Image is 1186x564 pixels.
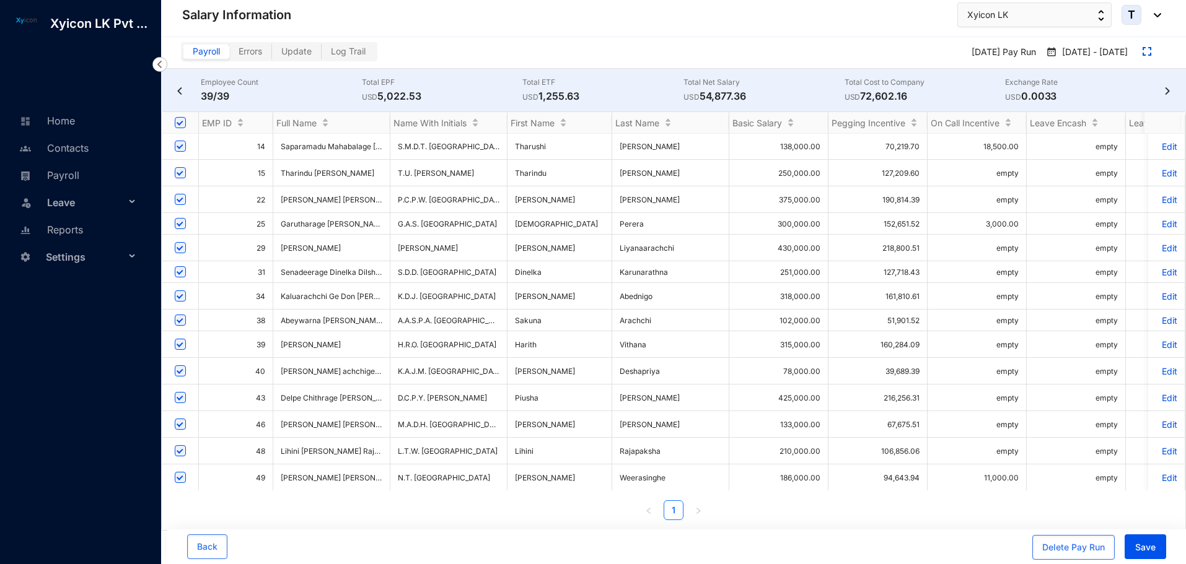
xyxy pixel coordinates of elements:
[612,213,729,235] td: Perera
[1156,315,1177,326] p: Edit
[281,473,403,482] span: [PERSON_NAME] [PERSON_NAME]
[507,283,612,310] td: [PERSON_NAME]
[928,464,1027,491] td: 11,000.00
[281,292,479,301] span: Kaluarachchi Ge Don [PERSON_NAME] [PERSON_NAME]
[928,235,1027,261] td: empty
[46,245,125,269] span: Settings
[928,358,1027,384] td: empty
[1046,46,1057,58] img: payroll-calender.2a2848c9e82147e90922403bdc96c587.svg
[1027,283,1126,310] td: empty
[362,76,523,89] p: Total EPF
[197,540,217,553] span: Back
[928,384,1027,411] td: empty
[928,310,1027,331] td: empty
[612,384,729,411] td: [PERSON_NAME]
[928,133,1027,160] td: 18,500.00
[729,464,828,491] td: 186,000.00
[390,464,507,491] td: N.T. [GEOGRAPHIC_DATA]
[16,223,83,236] a: Reports
[390,331,507,358] td: H.R.O. [GEOGRAPHIC_DATA]
[729,261,828,283] td: 251,000.00
[281,142,495,151] span: Saparamadu Mahabalage [PERSON_NAME] [PERSON_NAME]
[931,118,999,128] span: On Call Incentive
[1027,112,1126,134] th: Leave Encash
[390,235,507,261] td: [PERSON_NAME]
[828,310,928,331] td: 51,901.52
[16,142,89,154] a: Contacts
[962,42,1041,63] p: [DATE] Pay Run
[1042,541,1105,553] div: Delete Pay Run
[281,340,341,349] span: [PERSON_NAME]
[1027,331,1126,358] td: empty
[1156,194,1177,205] p: Edit
[1156,419,1177,430] a: Edit
[182,6,291,24] p: Salary Information
[20,143,31,154] img: people-unselected.118708e94b43a90eceab.svg
[928,112,1027,134] th: On Call Incentive
[957,2,1112,27] button: Xyicon LK
[276,118,317,128] span: Full Name
[281,420,403,429] span: [PERSON_NAME] [PERSON_NAME]
[1027,213,1126,235] td: empty
[1027,235,1126,261] td: empty
[828,438,928,464] td: 106,856.06
[828,411,928,438] td: 67,675.51
[1027,411,1126,438] td: empty
[522,91,538,103] p: USD
[199,112,273,134] th: EMP ID
[928,213,1027,235] td: 3,000.00
[664,500,683,520] li: 1
[281,195,465,204] span: [PERSON_NAME] [PERSON_NAME] [PERSON_NAME]
[612,160,729,186] td: [PERSON_NAME]
[612,283,729,310] td: Abednigo
[729,235,828,261] td: 430,000.00
[612,235,729,261] td: Liyanaarachchi
[1156,267,1177,277] a: Edit
[729,310,828,331] td: 102,000.00
[729,186,828,213] td: 375,000.00
[1156,291,1177,302] p: Edit
[199,213,273,235] td: 25
[390,160,507,186] td: T.U. [PERSON_NAME]
[390,213,507,235] td: G.A.S. [GEOGRAPHIC_DATA]
[1027,160,1126,186] td: empty
[507,235,612,261] td: [PERSON_NAME]
[828,186,928,213] td: 190,814.39
[507,133,612,160] td: Tharushi
[928,186,1027,213] td: empty
[20,116,31,127] img: home-unselected.a29eae3204392db15eaf.svg
[828,133,928,160] td: 70,219.70
[683,76,845,89] p: Total Net Salary
[390,438,507,464] td: L.T.W. [GEOGRAPHIC_DATA]
[16,169,79,181] a: Payroll
[199,310,273,331] td: 38
[612,261,729,283] td: Karunarathna
[1030,118,1086,128] span: Leave Encash
[1098,10,1104,21] img: up-down-arrow.74152d26bf9780fbf563ca9c90304185.svg
[1156,393,1177,403] p: Edit
[390,310,507,331] td: A.A.S.P.A. [GEOGRAPHIC_DATA]
[281,46,312,56] span: Update
[390,283,507,310] td: K.D.J. [GEOGRAPHIC_DATA]
[331,46,366,56] span: Log Trail
[729,331,828,358] td: 315,000.00
[828,464,928,491] td: 94,643.94
[1125,534,1166,559] button: Save
[1156,446,1177,456] a: Edit
[1027,261,1126,283] td: empty
[362,89,523,103] p: 5,022.53
[522,89,683,103] p: 1,255.63
[522,76,683,89] p: Total ETF
[239,46,262,56] span: Errors
[10,215,146,243] li: Reports
[507,261,612,283] td: Dinelka
[199,160,273,186] td: 15
[507,438,612,464] td: Lihini
[193,46,220,56] span: Payroll
[1027,464,1126,491] td: empty
[1027,384,1126,411] td: empty
[199,411,273,438] td: 46
[1156,219,1177,229] a: Edit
